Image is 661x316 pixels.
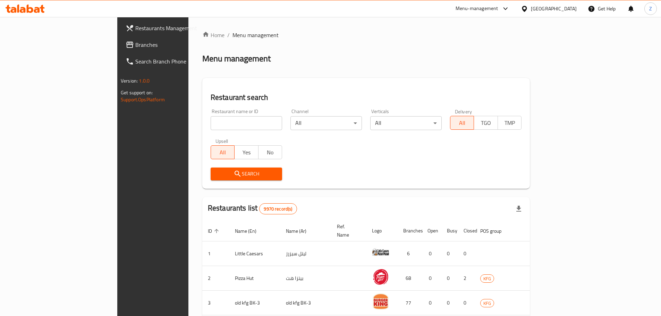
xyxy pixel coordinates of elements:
[260,206,296,212] span: 9970 record(s)
[398,220,422,241] th: Branches
[120,20,228,36] a: Restaurants Management
[458,220,475,241] th: Closed
[450,116,474,130] button: All
[441,220,458,241] th: Busy
[120,53,228,70] a: Search Branch Phone
[211,168,282,180] button: Search
[135,24,222,32] span: Restaurants Management
[121,88,153,97] span: Get support on:
[139,76,150,85] span: 1.0.0
[458,291,475,315] td: 0
[510,200,527,217] div: Export file
[215,138,228,143] label: Upsell
[229,266,280,291] td: Pizza Hut
[211,92,522,103] h2: Restaurant search
[455,109,472,114] label: Delivery
[121,95,165,104] a: Support.OpsPlatform
[135,57,222,66] span: Search Branch Phone
[649,5,652,12] span: Z
[202,31,530,39] nav: breadcrumb
[372,244,389,261] img: Little Caesars
[232,31,279,39] span: Menu management
[258,145,282,159] button: No
[120,36,228,53] a: Branches
[501,118,519,128] span: TMP
[422,291,441,315] td: 0
[474,116,498,130] button: TGO
[372,268,389,285] img: Pizza Hut
[208,227,221,235] span: ID
[237,147,255,157] span: Yes
[229,291,280,315] td: old kfg BK-3
[422,266,441,291] td: 0
[481,299,494,307] span: KFG
[498,116,522,130] button: TMP
[208,203,297,214] h2: Restaurants list
[422,220,441,241] th: Open
[259,203,297,214] div: Total records count
[280,241,331,266] td: ليتل سيزرز
[202,53,271,64] h2: Menu management
[337,222,358,239] span: Ref. Name
[227,31,230,39] li: /
[456,5,498,13] div: Menu-management
[480,227,510,235] span: POS group
[441,241,458,266] td: 0
[398,291,422,315] td: 77
[214,147,232,157] span: All
[477,118,495,128] span: TGO
[290,116,362,130] div: All
[366,220,398,241] th: Logo
[211,116,282,130] input: Search for restaurant name or ID..
[398,241,422,266] td: 6
[211,145,235,159] button: All
[441,266,458,291] td: 0
[280,291,331,315] td: old kfg BK-3
[398,266,422,291] td: 68
[372,293,389,310] img: old kfg BK-3
[458,241,475,266] td: 0
[481,275,494,283] span: KFG
[458,266,475,291] td: 2
[261,147,279,157] span: No
[422,241,441,266] td: 0
[531,5,577,12] div: [GEOGRAPHIC_DATA]
[135,41,222,49] span: Branches
[453,118,471,128] span: All
[234,145,258,159] button: Yes
[235,227,265,235] span: Name (En)
[229,241,280,266] td: Little Caesars
[286,227,315,235] span: Name (Ar)
[280,266,331,291] td: بيتزا هت
[441,291,458,315] td: 0
[216,170,277,178] span: Search
[121,76,138,85] span: Version:
[370,116,442,130] div: All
